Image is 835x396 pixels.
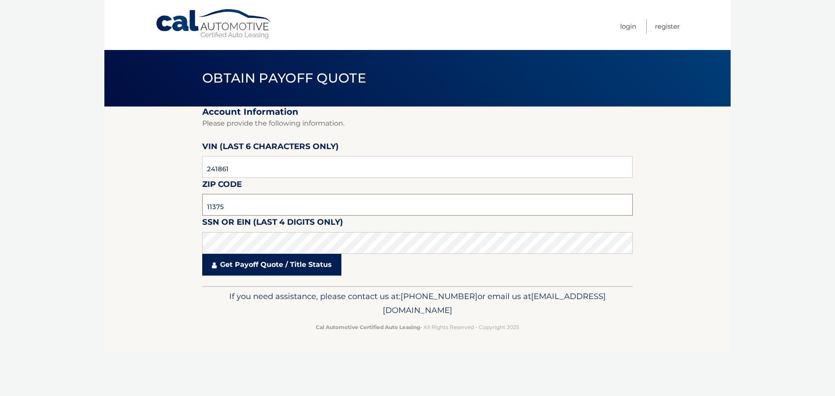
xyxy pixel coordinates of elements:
[155,9,273,40] a: Cal Automotive
[401,291,478,301] span: [PHONE_NUMBER]
[655,19,680,33] a: Register
[202,117,633,130] p: Please provide the following information.
[620,19,636,33] a: Login
[202,178,242,194] label: Zip Code
[208,290,627,317] p: If you need assistance, please contact us at: or email us at
[202,254,341,276] a: Get Payoff Quote / Title Status
[202,70,366,86] span: Obtain Payoff Quote
[208,323,627,332] p: - All Rights Reserved - Copyright 2025
[202,216,343,232] label: SSN or EIN (last 4 digits only)
[316,324,420,330] strong: Cal Automotive Certified Auto Leasing
[202,140,339,156] label: VIN (last 6 characters only)
[202,106,633,117] h2: Account Information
